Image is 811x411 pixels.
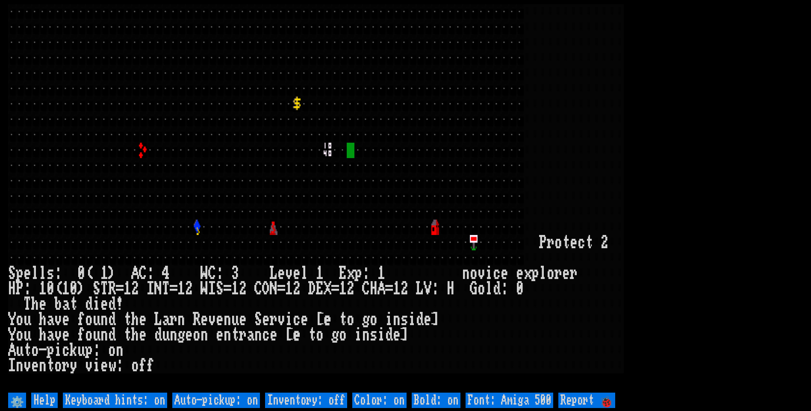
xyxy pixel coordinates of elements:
[185,281,193,297] div: 2
[231,327,239,343] div: t
[562,235,570,250] div: t
[539,235,547,250] div: P
[77,281,85,297] div: )
[324,312,331,327] div: e
[558,393,615,408] input: Report 🐞
[377,266,385,281] div: 1
[108,312,116,327] div: d
[393,281,401,297] div: 1
[16,266,24,281] div: p
[531,266,539,281] div: p
[93,327,100,343] div: u
[393,312,401,327] div: n
[108,281,116,297] div: R
[100,327,108,343] div: n
[162,327,170,343] div: u
[216,266,224,281] div: :
[285,327,293,343] div: [
[478,281,485,297] div: o
[377,327,385,343] div: i
[124,327,131,343] div: t
[170,281,177,297] div: =
[254,327,262,343] div: n
[362,312,370,327] div: g
[401,281,408,297] div: 2
[31,358,39,373] div: e
[116,343,124,358] div: n
[516,281,524,297] div: 0
[547,266,554,281] div: o
[177,327,185,343] div: g
[85,266,93,281] div: (
[139,358,147,373] div: f
[208,266,216,281] div: C
[47,343,54,358] div: p
[247,327,254,343] div: a
[16,312,24,327] div: o
[170,327,177,343] div: n
[24,266,31,281] div: e
[54,281,62,297] div: (
[401,327,408,343] div: ]
[239,281,247,297] div: 2
[85,343,93,358] div: p
[554,235,562,250] div: o
[339,312,347,327] div: t
[347,266,354,281] div: x
[31,393,58,408] input: Help
[416,312,424,327] div: d
[16,358,24,373] div: n
[24,297,31,312] div: T
[316,266,324,281] div: 1
[147,266,154,281] div: :
[424,281,431,297] div: V
[131,312,139,327] div: h
[293,266,301,281] div: e
[270,281,277,297] div: N
[162,312,170,327] div: a
[8,358,16,373] div: I
[570,266,578,281] div: r
[224,312,231,327] div: n
[147,358,154,373] div: f
[193,327,201,343] div: o
[354,327,362,343] div: i
[354,266,362,281] div: p
[201,312,208,327] div: e
[47,327,54,343] div: a
[470,281,478,297] div: G
[208,281,216,297] div: I
[70,358,77,373] div: y
[63,393,167,408] input: Keyboard hints: on
[478,266,485,281] div: v
[172,393,260,408] input: Auto-pickup: on
[270,266,277,281] div: L
[70,281,77,297] div: 0
[24,281,31,297] div: :
[31,343,39,358] div: o
[331,327,339,343] div: g
[154,312,162,327] div: L
[339,281,347,297] div: 1
[131,327,139,343] div: h
[277,281,285,297] div: =
[331,281,339,297] div: =
[116,297,124,312] div: !
[485,281,493,297] div: l
[16,281,24,297] div: P
[470,266,478,281] div: o
[466,393,553,408] input: Font: Amiga 500
[524,266,531,281] div: x
[108,297,116,312] div: d
[408,312,416,327] div: i
[100,312,108,327] div: n
[124,281,131,297] div: 1
[93,343,100,358] div: :
[370,327,377,343] div: s
[316,327,324,343] div: o
[93,312,100,327] div: u
[77,266,85,281] div: 0
[124,312,131,327] div: t
[578,235,585,250] div: c
[8,266,16,281] div: S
